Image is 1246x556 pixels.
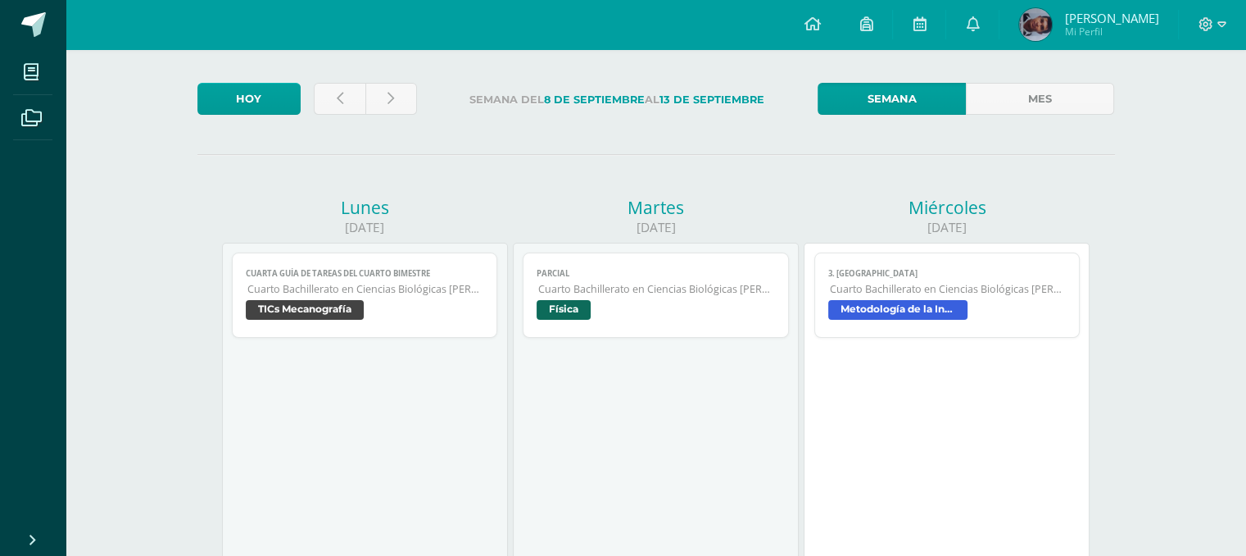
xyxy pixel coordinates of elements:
[1019,8,1052,41] img: 91627a726e5daafc79a5340cdf0f4749.png
[232,253,498,338] a: CUARTA GUÍA DE TAREAS DEL CUARTO BIMESTRECuarto Bachillerato en Ciencias Biológicas [PERSON_NAME]...
[537,300,591,320] span: Física
[197,83,301,115] a: Hoy
[830,282,1067,296] span: Cuarto Bachillerato en Ciencias Biológicas [PERSON_NAME]. CCLL en Ciencias Biológicas
[246,268,484,279] span: CUARTA GUÍA DE TAREAS DEL CUARTO BIMESTRE
[246,300,364,320] span: TICs Mecanografía
[513,219,799,236] div: [DATE]
[222,196,508,219] div: Lunes
[804,219,1090,236] div: [DATE]
[818,83,966,115] a: Semana
[537,268,775,279] span: PARCIAL
[544,93,645,106] strong: 8 de Septiembre
[247,282,484,296] span: Cuarto Bachillerato en Ciencias Biológicas [PERSON_NAME]. CCLL en Ciencias Biológicas
[1064,25,1158,39] span: Mi Perfil
[430,83,804,116] label: Semana del al
[1064,10,1158,26] span: [PERSON_NAME]
[513,196,799,219] div: Martes
[966,83,1114,115] a: Mes
[659,93,764,106] strong: 13 de Septiembre
[814,253,1081,338] a: 3. [GEOGRAPHIC_DATA]Cuarto Bachillerato en Ciencias Biológicas [PERSON_NAME]. CCLL en Ciencias Bi...
[828,300,967,320] span: Metodología de la Investigación
[828,268,1067,279] span: 3. [GEOGRAPHIC_DATA]
[222,219,508,236] div: [DATE]
[523,253,789,338] a: PARCIALCuarto Bachillerato en Ciencias Biológicas [PERSON_NAME]. CCLL en Ciencias BiológicasFísica
[804,196,1090,219] div: Miércoles
[538,282,775,296] span: Cuarto Bachillerato en Ciencias Biológicas [PERSON_NAME]. CCLL en Ciencias Biológicas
